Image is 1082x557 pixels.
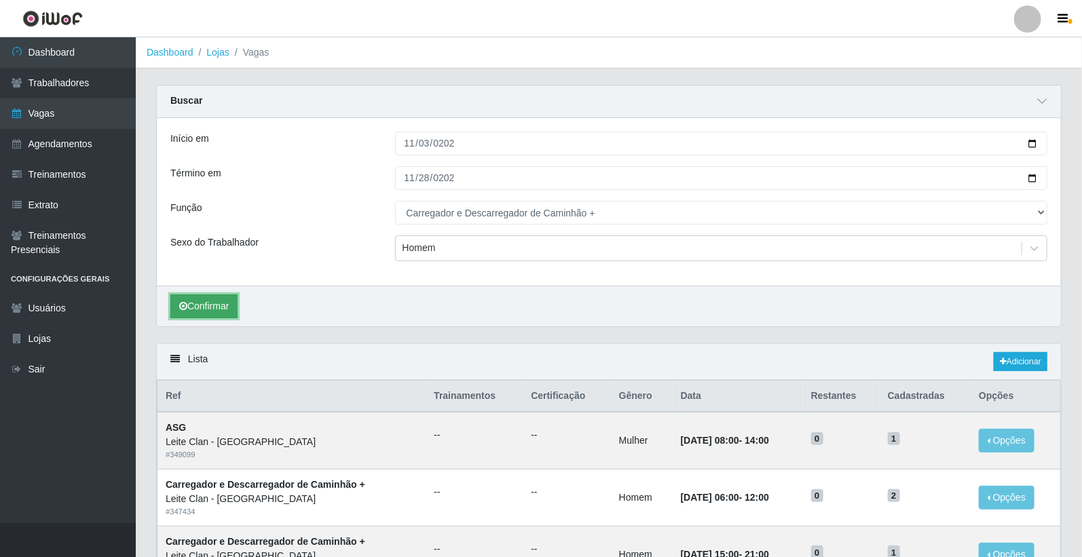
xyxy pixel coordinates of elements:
[434,542,515,556] ul: --
[979,486,1034,510] button: Opções
[157,344,1061,380] div: Lista
[136,37,1082,69] nav: breadcrumb
[170,166,221,180] label: Término em
[971,381,1060,412] th: Opções
[681,492,769,503] strong: -
[166,435,417,449] div: Leite Clan - [GEOGRAPHIC_DATA]
[166,492,417,506] div: Leite Clan - [GEOGRAPHIC_DATA]
[166,422,186,433] strong: ASG
[206,47,229,58] a: Lojas
[147,47,193,58] a: Dashboard
[170,294,238,318] button: Confirmar
[979,429,1034,453] button: Opções
[170,235,259,250] label: Sexo do Trabalhador
[157,381,426,412] th: Ref
[880,381,971,412] th: Cadastradas
[426,381,523,412] th: Trainamentos
[681,492,739,503] time: [DATE] 06:00
[170,132,209,146] label: Início em
[811,489,823,503] span: 0
[523,381,611,412] th: Certificação
[673,381,803,412] th: Data
[994,352,1047,371] a: Adicionar
[166,536,365,547] strong: Carregador e Descarregador de Caminhão +
[229,45,269,60] li: Vagas
[611,412,673,469] td: Mulher
[811,432,823,446] span: 0
[531,428,603,442] ul: --
[611,381,673,412] th: Gênero
[166,506,417,518] div: # 347434
[803,381,880,412] th: Restantes
[170,201,202,215] label: Função
[395,166,1048,190] input: 00/00/0000
[22,10,83,27] img: CoreUI Logo
[681,435,769,446] strong: -
[434,485,515,499] ul: --
[170,95,202,106] strong: Buscar
[395,132,1048,155] input: 00/00/0000
[611,469,673,526] td: Homem
[166,479,365,490] strong: Carregador e Descarregador de Caminhão +
[745,435,769,446] time: 14:00
[403,242,436,256] div: Homem
[434,428,515,442] ul: --
[166,449,417,461] div: # 349099
[681,435,739,446] time: [DATE] 08:00
[531,485,603,499] ul: --
[531,542,603,556] ul: --
[888,489,900,503] span: 2
[888,432,900,446] span: 1
[745,492,769,503] time: 12:00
